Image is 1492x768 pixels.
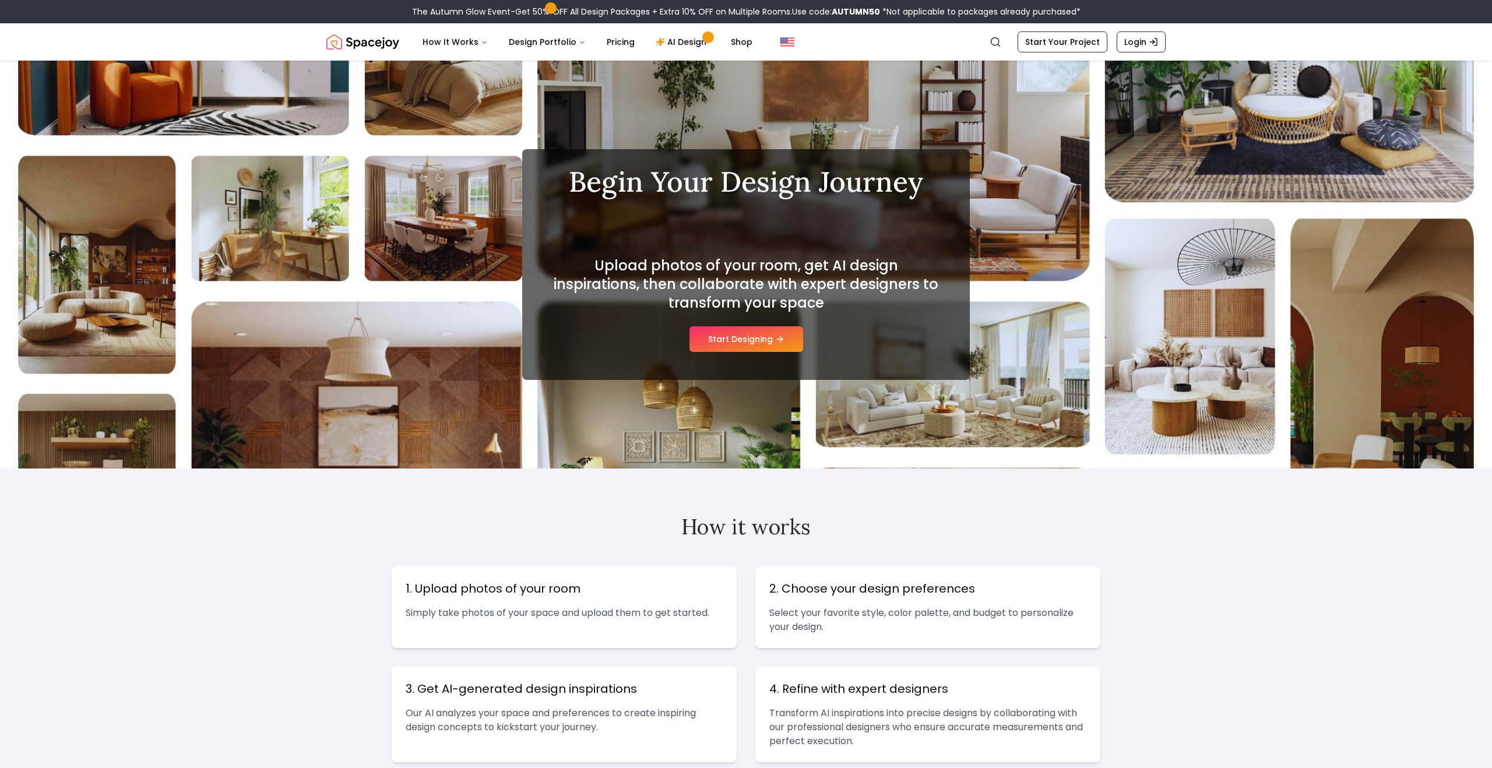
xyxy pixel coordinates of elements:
[689,326,803,352] button: Start Designing
[406,580,723,597] h3: 1. Upload photos of your room
[326,23,1166,61] nav: Global
[769,706,1086,748] p: Transform AI inspirations into precise designs by collaborating with our professional designers w...
[406,706,723,734] p: Our AI analyzes your space and preferences to create inspiring design concepts to kickstart your ...
[326,30,399,54] a: Spacejoy
[413,30,497,54] button: How It Works
[769,681,1086,697] h3: 4. Refine with expert designers
[646,30,719,54] a: AI Design
[499,30,595,54] button: Design Portfolio
[326,30,399,54] img: Spacejoy Logo
[406,681,723,697] h3: 3. Get AI-generated design inspirations
[550,256,942,312] h2: Upload photos of your room, get AI design inspirations, then collaborate with expert designers to...
[597,30,644,54] a: Pricing
[832,6,880,17] b: AUTUMN50
[722,30,762,54] a: Shop
[769,580,1086,597] h3: 2. Choose your design preferences
[769,606,1086,634] p: Select your favorite style, color palette, and budget to personalize your design.
[392,515,1100,538] h2: How it works
[792,6,880,17] span: Use code:
[1018,31,1107,52] a: Start Your Project
[406,606,723,620] p: Simply take photos of your space and upload them to get started.
[780,35,794,49] img: United States
[412,6,1081,17] div: The Autumn Glow Event-Get 50% OFF All Design Packages + Extra 10% OFF on Multiple Rooms.
[880,6,1081,17] span: *Not applicable to packages already purchased*
[550,168,942,196] h1: Begin Your Design Journey
[413,30,762,54] nav: Main
[1117,31,1166,52] a: Login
